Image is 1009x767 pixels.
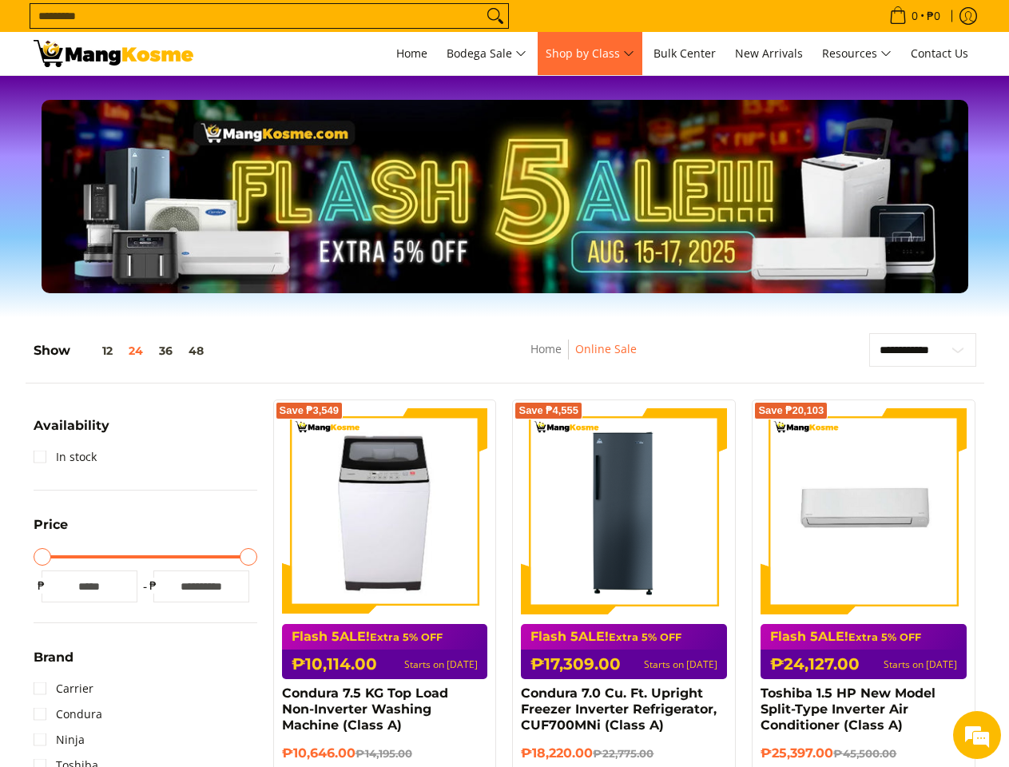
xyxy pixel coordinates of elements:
[447,44,526,64] span: Bodega Sale
[439,32,534,75] a: Bodega Sale
[34,727,85,753] a: Ninja
[288,408,482,614] img: condura-7.5kg-topload-non-inverter-washing-machine-class-c-full-view-mang-kosme
[735,46,803,61] span: New Arrivals
[521,745,727,761] h6: ₱18,220.00
[530,341,562,356] a: Home
[121,344,151,357] button: 24
[34,651,73,664] span: Brand
[593,747,653,760] del: ₱22,775.00
[518,406,578,415] span: Save ₱4,555
[727,32,811,75] a: New Arrivals
[34,419,109,444] summary: Open
[761,686,936,733] a: Toshiba 1.5 HP New Model Split-Type Inverter Air Conditioner (Class A)
[209,32,976,75] nav: Main Menu
[388,32,435,75] a: Home
[282,745,488,761] h6: ₱10,646.00
[903,32,976,75] a: Contact Us
[34,343,212,359] h5: Show
[181,344,212,357] button: 48
[34,40,193,67] img: BREAKING NEWS: Flash 5ale! August 15-17, 2025 l Mang Kosme
[911,46,968,61] span: Contact Us
[761,745,967,761] h6: ₱25,397.00
[151,344,181,357] button: 36
[282,686,448,733] a: Condura 7.5 KG Top Load Non-Inverter Washing Machine (Class A)
[34,701,102,727] a: Condura
[430,340,737,376] nav: Breadcrumbs
[653,46,716,61] span: Bulk Center
[924,10,943,22] span: ₱0
[145,578,161,594] span: ₱
[758,406,824,415] span: Save ₱20,103
[909,10,920,22] span: 0
[833,747,896,760] del: ₱45,500.00
[646,32,724,75] a: Bulk Center
[546,44,634,64] span: Shop by Class
[34,676,93,701] a: Carrier
[280,406,340,415] span: Save ₱3,549
[814,32,900,75] a: Resources
[884,7,945,25] span: •
[34,519,68,543] summary: Open
[575,341,637,356] a: Online Sale
[521,686,717,733] a: Condura 7.0 Cu. Ft. Upright Freezer Inverter Refrigerator, CUF700MNi (Class A)
[761,408,967,614] img: Toshiba 1.5 HP New Model Split-Type Inverter Air Conditioner (Class A)
[356,747,412,760] del: ₱14,195.00
[396,46,427,61] span: Home
[34,444,97,470] a: In stock
[34,419,109,432] span: Availability
[521,408,727,614] img: Condura 7.0 Cu. Ft. Upright Freezer Inverter Refrigerator, CUF700MNi (Class A)
[483,4,508,28] button: Search
[70,344,121,357] button: 12
[34,578,50,594] span: ₱
[822,44,892,64] span: Resources
[34,519,68,531] span: Price
[538,32,642,75] a: Shop by Class
[34,651,73,676] summary: Open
